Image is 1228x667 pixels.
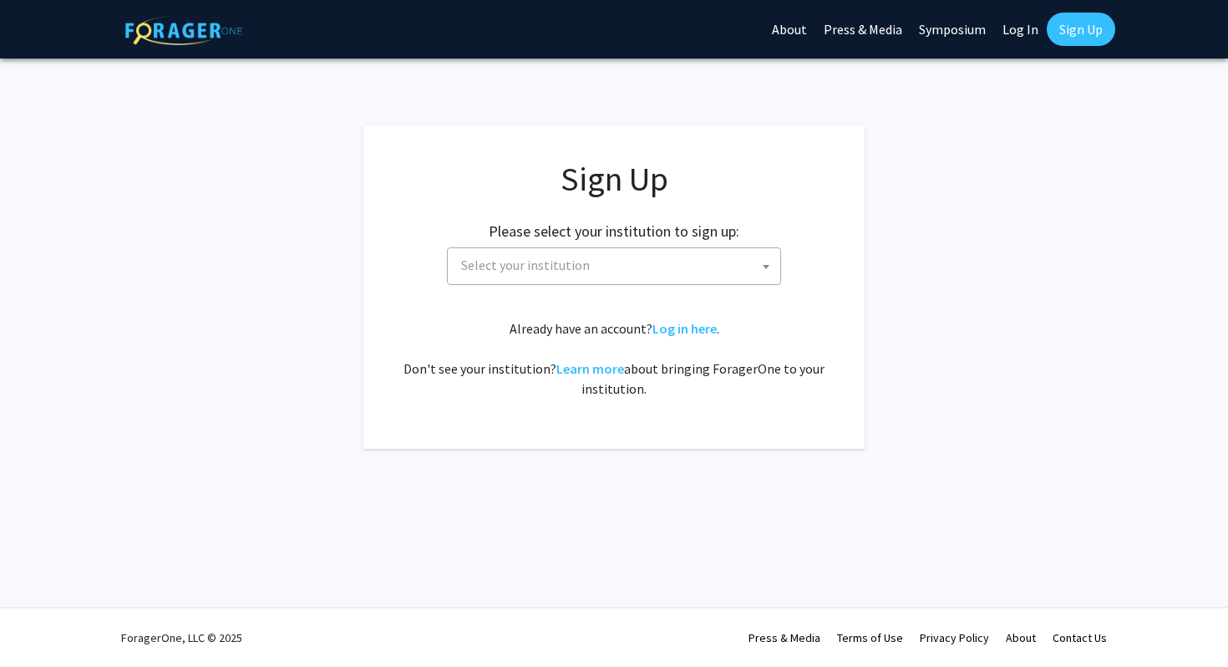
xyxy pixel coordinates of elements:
[837,630,903,645] a: Terms of Use
[489,222,739,241] h2: Please select your institution to sign up:
[454,248,780,283] span: Select your institution
[121,608,242,667] div: ForagerOne, LLC © 2025
[447,247,781,285] span: Select your institution
[461,257,590,273] span: Select your institution
[125,16,242,45] img: ForagerOne Logo
[652,320,717,337] a: Log in here
[556,360,624,377] a: Learn more about bringing ForagerOne to your institution
[1047,13,1115,46] a: Sign Up
[1053,630,1107,645] a: Contact Us
[748,630,820,645] a: Press & Media
[1006,630,1036,645] a: About
[397,318,831,399] div: Already have an account? . Don't see your institution? about bringing ForagerOne to your institut...
[920,630,989,645] a: Privacy Policy
[397,159,831,199] h1: Sign Up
